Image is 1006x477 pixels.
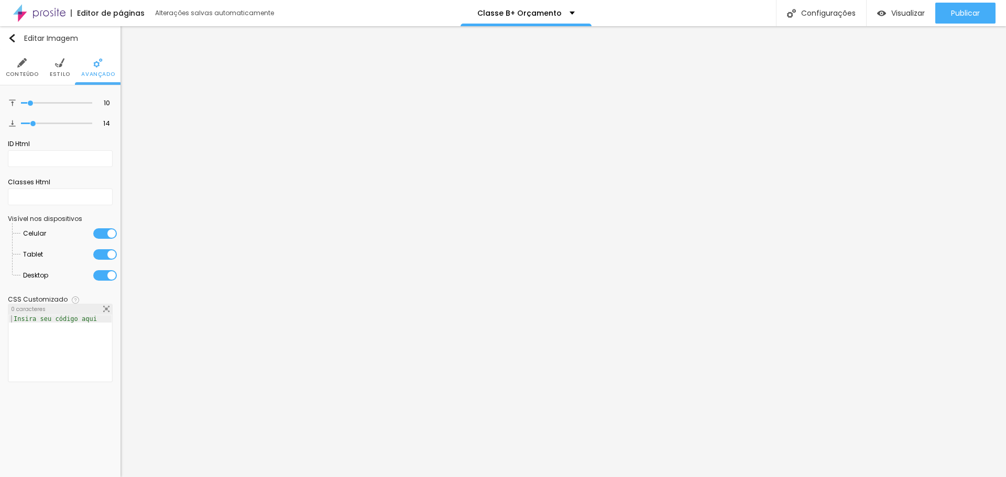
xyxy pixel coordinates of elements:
[8,34,16,42] img: Icone
[8,139,113,149] div: ID Html
[9,120,16,127] img: Icone
[23,265,48,286] span: Desktop
[8,34,78,42] div: Editar Imagem
[155,10,276,16] div: Alterações salvas automaticamente
[81,72,115,77] span: Avançado
[951,9,980,17] span: Publicar
[8,296,68,303] div: CSS Customizado
[8,216,113,222] div: Visível nos dispositivos
[477,9,562,17] p: Classe B+ Orçamento
[121,26,1006,477] iframe: Editor
[8,304,112,315] div: 0 caracteres
[8,178,113,187] div: Classes Html
[6,72,39,77] span: Conteúdo
[9,99,16,106] img: Icone
[891,9,925,17] span: Visualizar
[867,3,935,24] button: Visualizar
[72,296,79,304] img: Icone
[17,58,27,68] img: Icone
[9,315,102,323] div: Insira seu código aqui
[23,244,43,265] span: Tablet
[71,9,145,17] div: Editor de páginas
[103,306,110,312] img: Icone
[55,58,64,68] img: Icone
[935,3,996,24] button: Publicar
[23,223,46,244] span: Celular
[877,9,886,18] img: view-1.svg
[93,58,103,68] img: Icone
[787,9,796,18] img: Icone
[50,72,70,77] span: Estilo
